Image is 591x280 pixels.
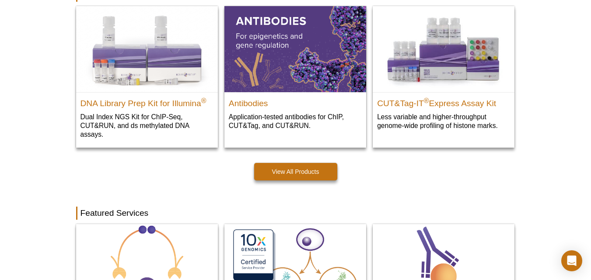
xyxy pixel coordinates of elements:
[76,6,218,92] img: DNA Library Prep Kit for Illumina
[76,207,515,220] h2: Featured Services
[229,112,362,130] p: Application-tested antibodies for ChIP, CUT&Tag, and CUT&RUN.
[224,6,366,138] a: All Antibodies Antibodies Application-tested antibodies for ChIP, CUT&Tag, and CUT&RUN.
[561,250,582,271] div: Open Intercom Messenger
[373,6,514,92] img: CUT&Tag-IT® Express Assay Kit
[377,95,510,108] h2: CUT&Tag-IT Express Assay Kit
[224,6,366,92] img: All Antibodies
[377,112,510,130] p: Less variable and higher-throughput genome-wide profiling of histone marks​.
[254,163,337,180] a: View All Products
[229,95,362,108] h2: Antibodies
[424,97,429,104] sup: ®
[201,97,206,104] sup: ®
[80,95,213,108] h2: DNA Library Prep Kit for Illumina
[373,6,514,138] a: CUT&Tag-IT® Express Assay Kit CUT&Tag-IT®Express Assay Kit Less variable and higher-throughput ge...
[76,6,218,147] a: DNA Library Prep Kit for Illumina DNA Library Prep Kit for Illumina® Dual Index NGS Kit for ChIP-...
[80,112,213,139] p: Dual Index NGS Kit for ChIP-Seq, CUT&RUN, and ds methylated DNA assays.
